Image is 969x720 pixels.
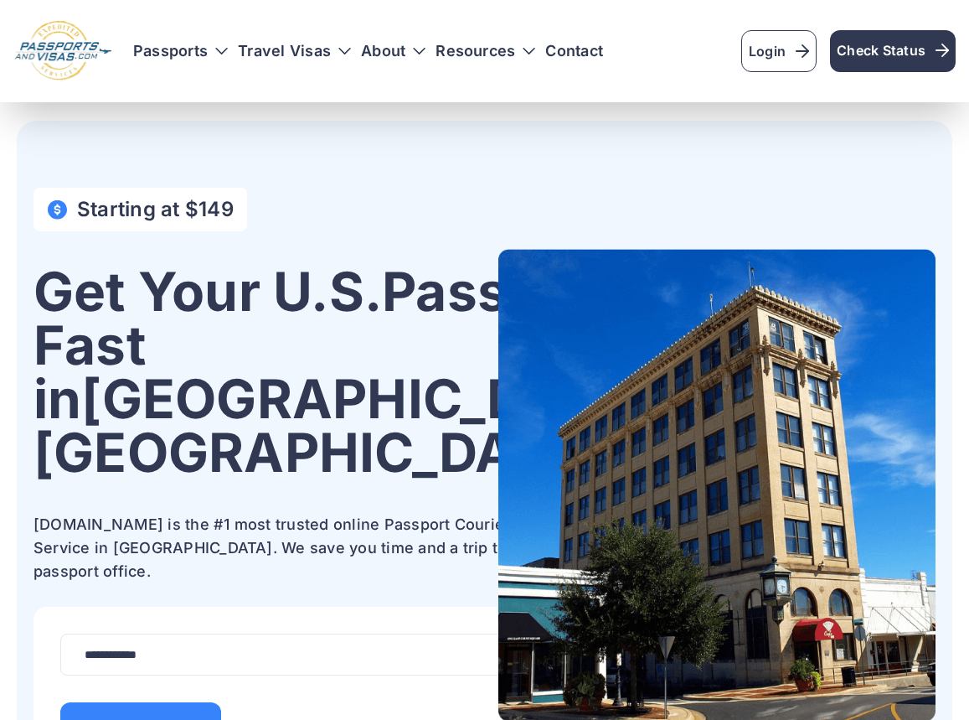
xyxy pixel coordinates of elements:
h3: Resources [436,43,535,60]
a: Contact [545,43,603,60]
h3: Travel Visas [238,43,351,60]
a: Login [741,30,817,72]
a: About [361,43,405,60]
h1: Get Your U.S. Passport Fast in [GEOGRAPHIC_DATA], [GEOGRAPHIC_DATA] [34,265,667,479]
img: Logo [13,20,113,82]
a: Check Status [830,30,956,72]
span: Login [749,41,809,61]
p: [DOMAIN_NAME] is the #1 most trusted online Passport Courier Service in [GEOGRAPHIC_DATA]. We sav... [34,513,553,583]
h3: Passports [133,43,228,60]
span: Check Status [837,40,949,60]
h4: Starting at $149 [77,198,234,221]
